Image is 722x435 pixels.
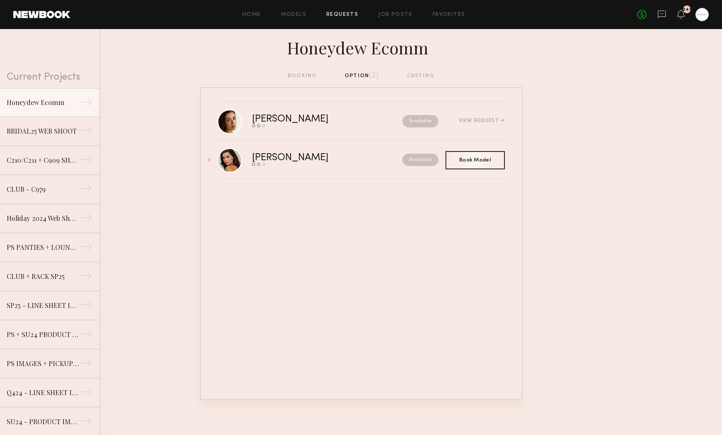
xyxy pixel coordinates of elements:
a: Favorites [433,12,465,17]
a: Models [281,12,306,17]
div: [PERSON_NAME] [252,115,365,124]
div: → [79,298,93,315]
div: → [79,327,93,344]
div: BRIDAL25 WEB SHOOT [7,126,79,136]
div: → [79,269,93,286]
div: C210/C211 + C909 SHOOT [7,155,79,165]
div: → [79,95,93,112]
div: SU24 - PRODUCT IMAGES [7,417,79,427]
div: Honeydew Ecomm [7,98,79,108]
div: → [79,211,93,227]
div: 247 [683,7,692,12]
a: Home [242,12,261,17]
div: Q424 - LINE SHEET IMAGES - PICK UP SHOOT [7,388,79,398]
div: CLUB + RACK SP25 [7,271,79,281]
div: View Request [459,118,504,123]
div: → [79,385,93,402]
a: [PERSON_NAME]Available [218,141,505,179]
div: → [79,124,93,140]
div: CLUB - C979 [7,184,79,194]
nb-request-status: Available [402,154,438,166]
nb-request-status: Available [402,115,438,127]
div: [PERSON_NAME] [252,153,365,163]
div: PS + SU24 PRODUCT PICKUP [7,330,79,340]
div: Honeydew Ecomm [200,36,522,58]
div: → [79,356,93,373]
div: → [79,240,93,257]
a: Requests [326,12,358,17]
div: PS PANTIES + LOUNGE PICKUP PRODUCT [7,242,79,252]
a: [PERSON_NAME]AvailableView Request [218,102,505,141]
div: → [79,182,93,198]
div: → [79,414,93,431]
div: PS IMAGES + PICKUP PRODUCT [7,359,79,369]
div: SP25 - LINE SHEET IMAGES [7,301,79,310]
span: Book Model [459,158,491,163]
div: Holiday 2024 Web Shoot [7,213,79,223]
a: Job Posts [378,12,413,17]
div: → [79,153,93,169]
